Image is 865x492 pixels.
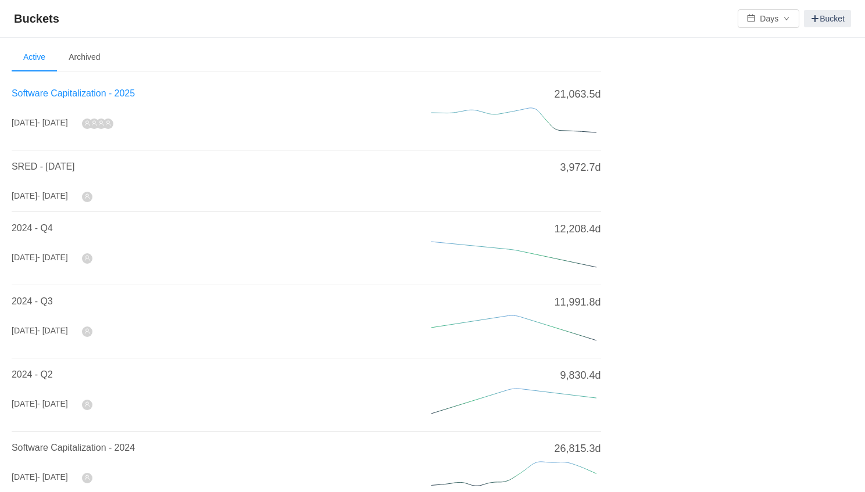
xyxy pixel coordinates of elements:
span: - [DATE] [37,399,68,408]
i: icon: user [105,120,111,126]
a: Software Capitalization - 2025 [12,88,135,98]
a: SRED - [DATE] [12,161,74,171]
span: 12,208.4d [555,221,601,237]
span: 3,972.7d [560,160,601,175]
i: icon: user [84,255,90,261]
li: Active [12,44,57,71]
i: icon: user [84,328,90,334]
div: [DATE] [12,398,68,410]
span: 26,815.3d [555,441,601,457]
a: 2024 - Q3 [12,296,53,306]
span: 21,063.5d [555,87,601,102]
span: - [DATE] [37,326,68,335]
div: [DATE] [12,117,68,129]
i: icon: user [84,475,90,480]
div: [DATE] [12,325,68,337]
span: - [DATE] [37,472,68,482]
a: Software Capitalization - 2024 [12,443,135,453]
span: - [DATE] [37,191,68,200]
a: 2024 - Q2 [12,369,53,379]
div: [DATE] [12,252,68,264]
div: [DATE] [12,471,68,483]
span: 11,991.8d [555,295,601,310]
i: icon: user [98,120,104,126]
a: Bucket [804,10,851,27]
a: 2024 - Q4 [12,223,53,233]
i: icon: user [84,193,90,199]
div: [DATE] [12,190,68,202]
span: - [DATE] [37,118,68,127]
button: icon: calendarDaysicon: down [738,9,799,28]
i: icon: user [84,120,90,126]
span: Buckets [14,9,66,28]
span: 9,830.4d [560,368,601,383]
li: Archived [57,44,112,71]
span: - [DATE] [37,253,68,262]
i: icon: user [91,120,97,126]
i: icon: user [84,401,90,407]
